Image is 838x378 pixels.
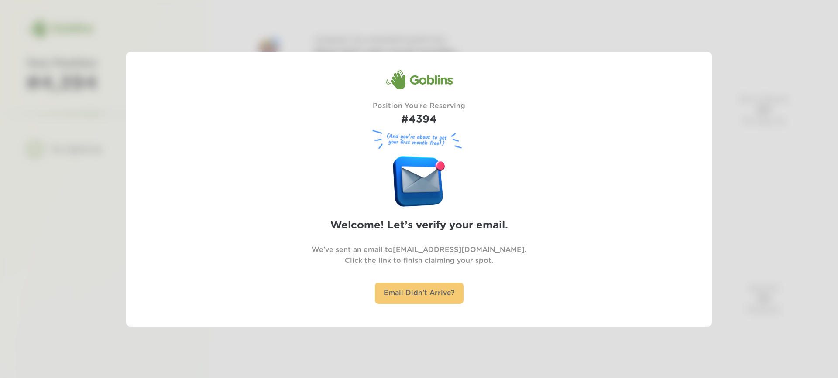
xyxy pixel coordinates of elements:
p: We've sent an email to [EMAIL_ADDRESS][DOMAIN_NAME] . Click the link to finish claiming your spot. [312,245,526,266]
h2: Welcome! Let’s verify your email. [330,218,508,234]
div: Goblins [385,69,453,90]
div: Position You're Reserving [373,101,465,128]
div: Email Didn't Arrive? [375,283,464,304]
figure: (And you’re about to get your first month free!) [369,128,469,152]
h1: #4394 [373,112,465,128]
